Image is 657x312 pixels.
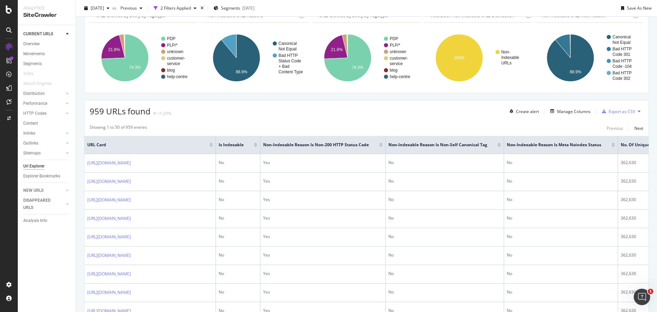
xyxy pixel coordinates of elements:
text: Not Equal [279,47,297,51]
svg: A chart. [424,28,531,88]
text: blog [390,68,398,73]
button: Segments[DATE] [211,3,257,14]
div: No [219,271,257,277]
text: Content Type [279,70,303,74]
div: No [219,197,257,203]
div: Yes [263,160,383,166]
div: No [219,160,257,166]
text: Bad HTTP [613,59,632,63]
div: DISAPPEARED URLS [23,197,58,211]
button: Manage Columns [547,107,591,115]
text: Not Equal [613,40,631,45]
a: [URL][DOMAIN_NAME] [87,160,131,166]
text: Canonical [279,41,297,46]
text: PDP [390,36,398,41]
iframe: Intercom live chat [634,289,650,305]
span: Non-Indexable URLs Reasons [208,13,263,18]
a: Content [23,120,71,127]
div: Manage Columns [557,109,591,114]
div: Explorer Bookmarks [23,173,60,180]
div: Save As New [627,5,652,11]
div: No [388,178,501,184]
span: Indexable / Non-Indexable URLs distribution [430,13,514,18]
text: 88.9% [570,70,581,75]
text: unknown [167,49,183,54]
span: Previous [118,5,137,11]
div: Yes [263,234,383,240]
div: Sitemaps [23,150,41,157]
div: 2 Filters Applied [160,5,191,11]
a: NEW URLS [23,187,64,194]
text: Non- [501,50,510,54]
div: Movements [23,50,45,58]
div: SiteCrawler [23,11,70,19]
button: [DATE] [81,3,112,14]
button: Next [634,124,643,133]
span: URLs Crawled By Botify By pagetype [96,13,165,18]
span: 959 URLs found [90,105,151,117]
div: No [507,215,615,221]
div: No [507,197,615,203]
a: Inlinks [23,130,64,137]
text: blog [167,68,175,73]
text: 88.9% [236,70,247,75]
text: 21.8% [331,48,343,52]
div: Yes [263,197,383,203]
text: Bad HTTP [613,47,632,51]
text: help-centre [390,74,410,79]
a: [URL][DOMAIN_NAME] [87,271,131,277]
span: URLs Crawled By Botify By pagetype [319,13,388,18]
div: No [219,215,257,221]
text: Bad HTTP [613,71,632,75]
div: No [388,271,501,277]
div: Export as CSV [609,109,635,114]
svg: A chart. [312,28,420,88]
a: Analysis Info [23,217,71,224]
div: Segments [23,60,42,67]
div: No [219,178,257,184]
a: [URL][DOMAIN_NAME] [87,197,131,203]
button: Create alert [507,106,539,117]
text: Code 302 [613,76,630,81]
a: DISAPPEARED URLS [23,197,64,211]
text: Code 301 [613,52,630,57]
div: HTTP Codes [23,110,47,117]
a: Distribution [23,90,64,97]
text: PDP [167,36,176,41]
span: URL Card [87,142,208,148]
a: Sitemaps [23,150,64,157]
text: PLP/* [390,43,400,48]
a: Segments [23,60,71,67]
a: Search Engines [23,80,59,87]
div: Yes [263,178,383,184]
div: Yes [263,252,383,258]
button: Save As New [618,3,652,14]
button: Export as CSV [599,106,635,117]
text: Canonical [613,35,631,39]
a: CURRENT URLS [23,30,64,38]
div: Visits [23,70,34,77]
div: NEW URLS [23,187,43,194]
div: [DATE] [242,5,255,11]
div: Content [23,120,38,127]
div: Inlinks [23,130,35,137]
span: Non-Indexable URLs Main Reason [542,13,606,18]
span: Is Indexable [219,142,244,148]
div: No [388,234,501,240]
span: Non-Indexable Reason is Non-Self Canonical Tag [388,142,487,148]
a: Explorer Bookmarks [23,173,71,180]
text: service [390,61,403,66]
a: Outlinks [23,140,64,147]
a: HTTP Codes [23,110,64,117]
text: 100% [454,55,464,60]
span: 1 [648,289,653,294]
div: No [507,160,615,166]
div: Analytics [23,5,70,11]
text: customer- [390,56,408,61]
div: No [219,234,257,240]
div: No [388,252,501,258]
a: [URL][DOMAIN_NAME] [87,289,131,296]
a: Visits [23,70,40,77]
div: times [199,5,205,12]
